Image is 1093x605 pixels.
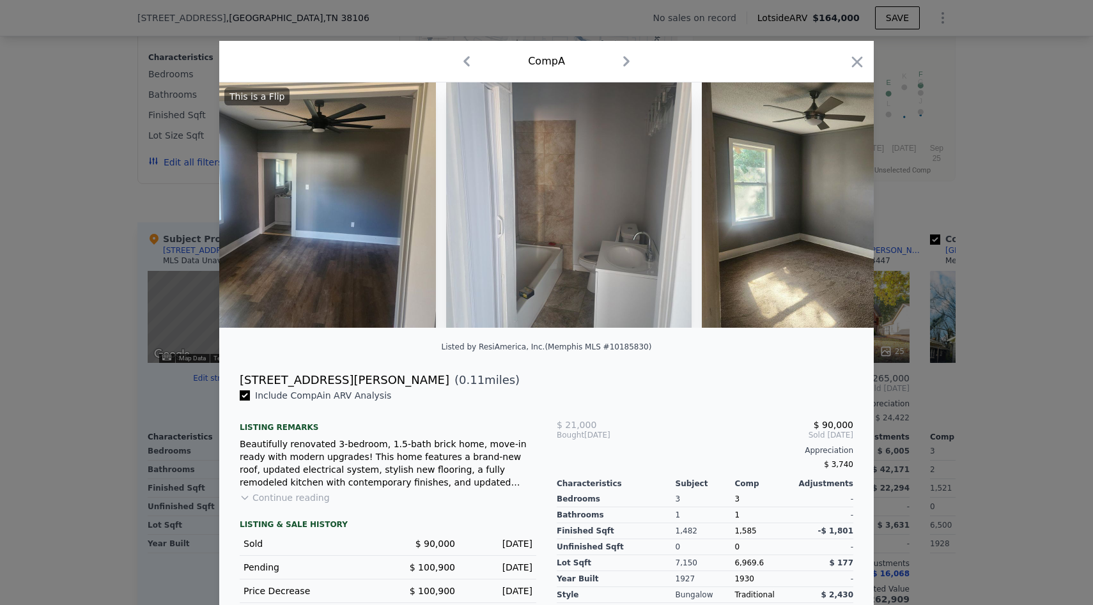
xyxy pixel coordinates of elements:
div: This is a Flip [224,88,290,105]
div: Lot Sqft [557,555,676,571]
div: Unfinished Sqft [557,539,676,555]
div: Beautifully renovated 3-bedroom, 1.5-bath brick home, move-in ready with modern upgrades! This ho... [240,438,536,489]
div: Appreciation [557,445,853,456]
div: Style [557,587,676,603]
div: 1 [734,507,794,523]
div: Bedrooms [557,491,676,507]
div: - [794,539,853,555]
div: - [794,507,853,523]
img: Property Img [446,82,692,328]
img: Property Img [190,82,436,328]
div: 1927 [676,571,735,587]
div: Comp A [528,54,565,69]
div: 1 [676,507,735,523]
div: LISTING & SALE HISTORY [240,519,536,532]
div: [DATE] [465,585,532,597]
div: [DATE] [465,561,532,574]
span: $ 90,000 [814,420,853,430]
span: 0 [734,542,740,551]
button: Continue reading [240,491,330,504]
span: Include Comp A in ARV Analysis [250,390,396,401]
span: Sold [DATE] [656,430,853,440]
span: $ 100,900 [410,586,455,596]
div: Price Decrease [244,585,378,597]
div: Listing remarks [240,412,536,433]
div: Sold [244,537,378,550]
span: $ 3,740 [824,460,853,469]
div: 1930 [734,571,794,587]
div: Listed by ResiAmerica, Inc. (Memphis MLS #10185830) [442,342,652,351]
div: [STREET_ADDRESS][PERSON_NAME] [240,371,449,389]
span: $ 21,000 [557,420,596,430]
div: 3 [676,491,735,507]
div: Traditional [734,587,794,603]
span: 0.11 [459,373,484,387]
div: Year Built [557,571,676,587]
span: Bought [557,430,584,440]
div: Bathrooms [557,507,676,523]
span: 6,969.6 [734,558,764,567]
span: 3 [734,494,740,503]
div: 0 [676,539,735,555]
div: - [794,491,853,507]
span: 1,585 [734,526,756,535]
span: $ 2,430 [821,590,853,599]
div: Adjustments [794,479,853,489]
div: - [794,571,853,587]
img: Property Img [702,82,947,328]
div: 1,482 [676,523,735,539]
span: $ 90,000 [415,539,455,549]
div: 7,150 [676,555,735,571]
div: Bungalow [676,587,735,603]
div: Comp [734,479,794,489]
div: Pending [244,561,378,574]
div: Characteristics [557,479,676,489]
div: [DATE] [465,537,532,550]
span: -$ 1,801 [818,526,853,535]
div: Subject [676,479,735,489]
span: $ 177 [829,558,853,567]
span: $ 100,900 [410,562,455,572]
span: ( miles) [449,371,520,389]
div: [DATE] [557,430,656,440]
div: Finished Sqft [557,523,676,539]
